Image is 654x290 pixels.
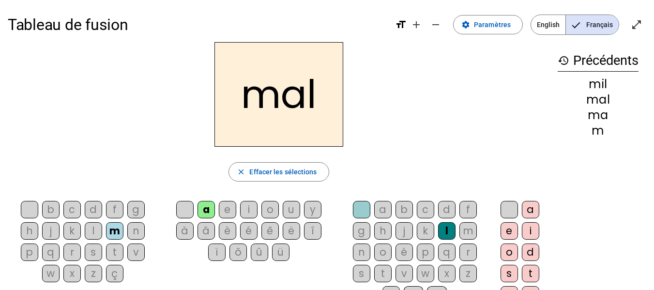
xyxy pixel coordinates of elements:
div: ô [229,244,247,261]
div: k [417,222,434,240]
mat-icon: close [237,168,245,176]
div: m [106,222,123,240]
mat-icon: add [411,19,422,31]
div: i [522,222,539,240]
div: l [438,222,456,240]
mat-icon: open_in_full [631,19,642,31]
div: j [395,222,413,240]
div: à [176,222,194,240]
mat-icon: format_size [395,19,407,31]
div: t [522,265,539,282]
div: d [438,201,456,218]
div: p [417,244,434,261]
div: î [304,222,321,240]
h1: Tableau de fusion [8,9,387,40]
div: y [304,201,321,218]
button: Paramètres [453,15,523,34]
div: â [198,222,215,240]
div: h [374,222,392,240]
div: d [85,201,102,218]
div: p [21,244,38,261]
div: s [353,265,370,282]
button: Effacer les sélections [228,162,329,182]
mat-icon: remove [430,19,441,31]
mat-button-toggle-group: Language selection [531,15,619,35]
mat-icon: history [558,55,569,66]
div: z [85,265,102,282]
div: t [106,244,123,261]
h2: mal [214,42,343,147]
div: g [127,201,145,218]
div: x [438,265,456,282]
div: f [106,201,123,218]
div: d [522,244,539,261]
div: v [127,244,145,261]
div: h [21,222,38,240]
button: Entrer en plein écran [627,15,646,34]
div: g [353,222,370,240]
span: Français [566,15,619,34]
div: ç [106,265,123,282]
div: j [42,222,60,240]
div: q [42,244,60,261]
div: e [219,201,236,218]
div: ma [558,109,639,121]
div: e [501,222,518,240]
div: a [522,201,539,218]
div: w [417,265,434,282]
div: o [374,244,392,261]
div: c [417,201,434,218]
span: Paramètres [474,19,511,31]
div: w [42,265,60,282]
div: é [240,222,258,240]
div: v [395,265,413,282]
div: n [353,244,370,261]
div: l [85,222,102,240]
div: c [63,201,81,218]
div: û [251,244,268,261]
div: n [127,222,145,240]
div: m [558,125,639,137]
div: o [261,201,279,218]
div: x [63,265,81,282]
div: q [438,244,456,261]
div: a [374,201,392,218]
div: s [85,244,102,261]
div: k [63,222,81,240]
div: ü [272,244,289,261]
div: t [374,265,392,282]
h3: Précédents [558,50,639,72]
span: Effacer les sélections [249,166,317,178]
div: ê [261,222,279,240]
button: Augmenter la taille de la police [407,15,426,34]
div: f [459,201,477,218]
div: é [395,244,413,261]
div: o [501,244,518,261]
div: r [63,244,81,261]
mat-icon: settings [461,20,470,29]
button: Diminuer la taille de la police [426,15,445,34]
div: r [459,244,477,261]
div: ï [208,244,226,261]
div: è [219,222,236,240]
div: ë [283,222,300,240]
span: English [531,15,565,34]
div: a [198,201,215,218]
div: u [283,201,300,218]
div: m [459,222,477,240]
div: s [501,265,518,282]
div: i [240,201,258,218]
div: mal [558,94,639,106]
div: b [42,201,60,218]
div: mil [558,78,639,90]
div: b [395,201,413,218]
div: z [459,265,477,282]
